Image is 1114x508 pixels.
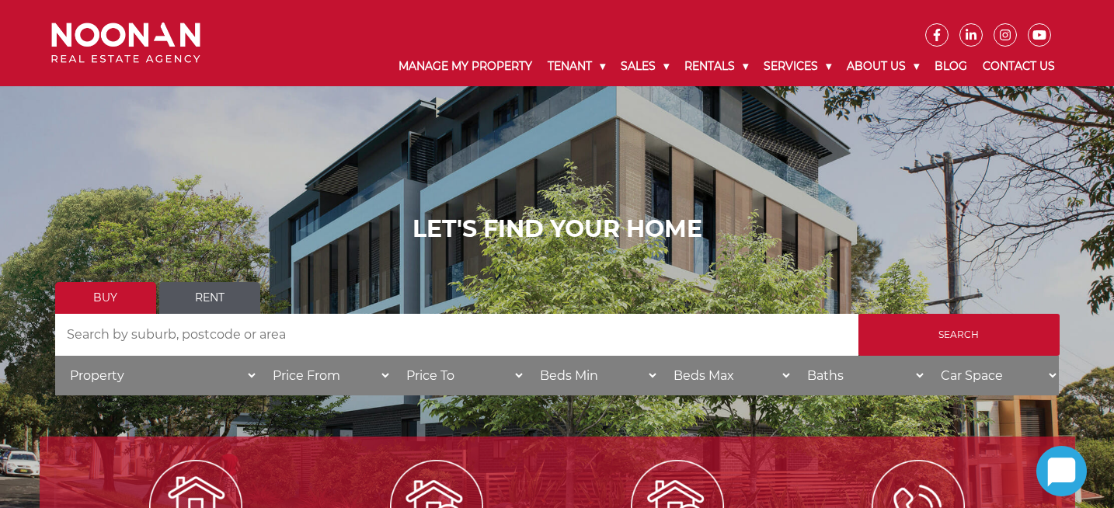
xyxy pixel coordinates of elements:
input: Search by suburb, postcode or area [55,314,858,356]
a: Services [756,47,839,86]
a: Rent [159,282,260,314]
a: About Us [839,47,927,86]
a: Manage My Property [391,47,540,86]
img: Noonan Real Estate Agency [51,23,200,64]
a: Tenant [540,47,613,86]
a: Sales [613,47,677,86]
a: Rentals [677,47,756,86]
a: Buy [55,282,156,314]
input: Search [858,314,1060,356]
a: Blog [927,47,975,86]
h1: LET'S FIND YOUR HOME [55,215,1060,243]
a: Contact Us [975,47,1063,86]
